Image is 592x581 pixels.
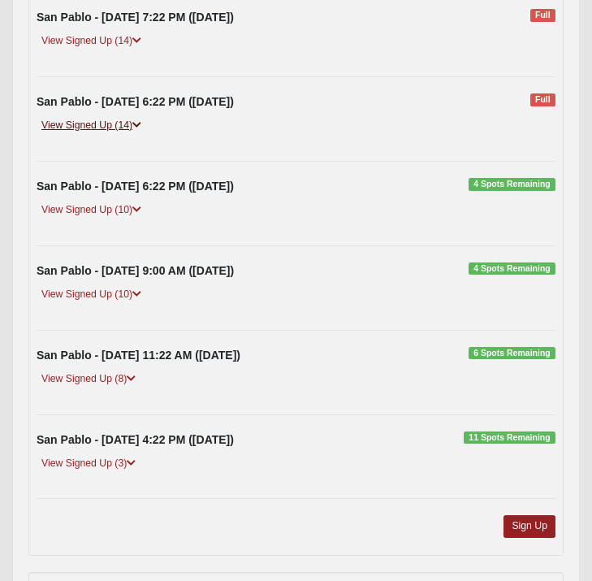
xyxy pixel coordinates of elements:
a: View Signed Up (3) [37,455,140,472]
a: Sign Up [503,515,555,537]
a: View Signed Up (10) [37,286,146,303]
a: View Signed Up (10) [37,202,146,219]
a: View Signed Up (14) [37,117,146,134]
span: Full [530,93,555,106]
strong: San Pablo - [DATE] 9:00 AM ([DATE]) [37,264,234,277]
span: 4 Spots Remaining [469,178,555,191]
span: Full [530,9,555,22]
span: 6 Spots Remaining [469,347,555,360]
span: 4 Spots Remaining [469,262,555,275]
strong: San Pablo - [DATE] 6:22 PM ([DATE]) [37,95,234,108]
strong: San Pablo - [DATE] 4:22 PM ([DATE]) [37,433,234,446]
a: View Signed Up (8) [37,371,140,388]
a: View Signed Up (14) [37,33,146,50]
strong: San Pablo - [DATE] 6:22 PM ([DATE]) [37,180,234,193]
strong: San Pablo - [DATE] 7:22 PM ([DATE]) [37,11,234,24]
span: 11 Spots Remaining [464,431,555,444]
strong: San Pablo - [DATE] 11:22 AM ([DATE]) [37,349,240,362]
